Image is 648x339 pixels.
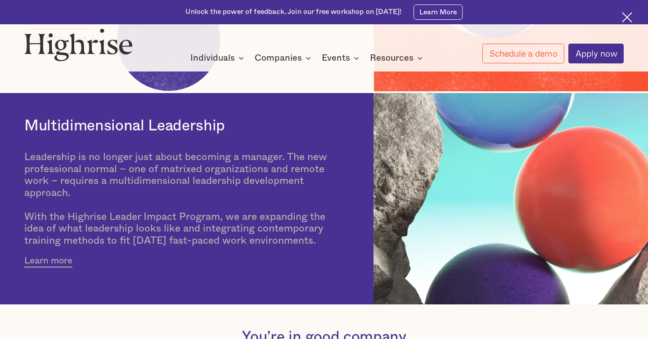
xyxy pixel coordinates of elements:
div: Leadership is no longer just about becoming a manager. The new professional normal – one of matri... [24,151,341,246]
div: Individuals [190,53,235,63]
a: Apply now [568,44,624,63]
h2: Multidimensional Leadership [24,117,341,135]
div: Events [322,53,350,63]
div: Resources [370,53,425,63]
img: Highrise logo [24,28,133,61]
a: Schedule a demo [482,44,564,63]
div: Companies [255,53,302,63]
div: Companies [255,53,314,63]
div: Unlock the power of feedback. Join our free workshop on [DATE]! [185,7,401,17]
div: Events [322,53,362,63]
img: Three rolling balls [373,93,648,304]
a: Learn more [24,255,72,268]
img: Cross icon [622,12,632,22]
div: Resources [370,53,414,63]
div: Individuals [190,53,247,63]
a: Learn More [414,4,462,20]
